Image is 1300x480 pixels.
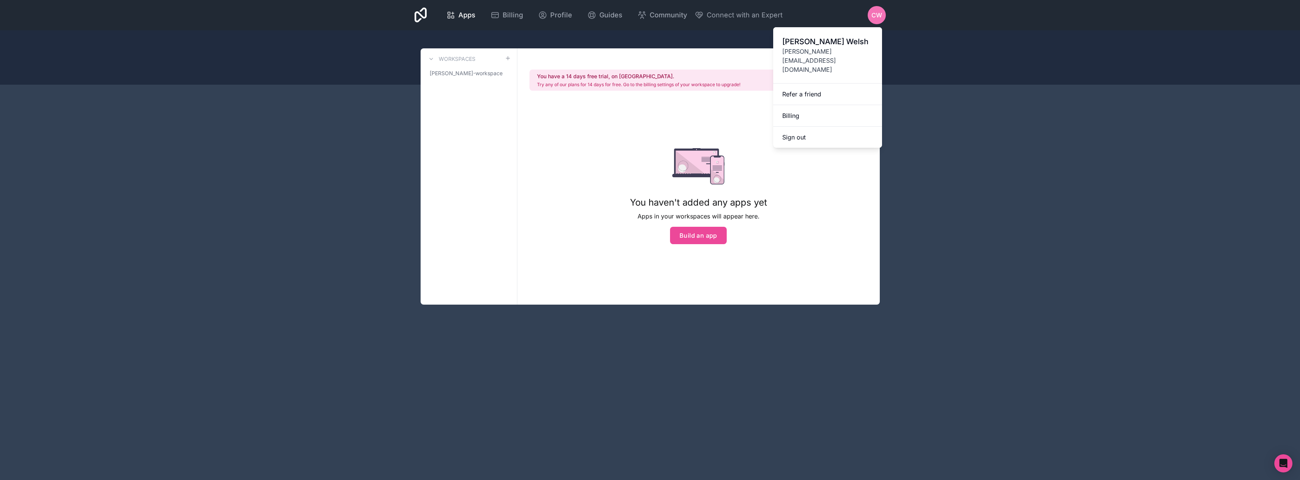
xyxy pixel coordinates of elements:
[650,10,687,20] span: Community
[773,127,882,148] button: Sign out
[1274,454,1292,472] div: Open Intercom Messenger
[631,7,693,23] a: Community
[773,84,882,105] a: Refer a friend
[484,7,529,23] a: Billing
[430,70,503,77] span: [PERSON_NAME]-workspace
[695,10,783,20] button: Connect with an Expert
[581,7,628,23] a: Guides
[599,10,622,20] span: Guides
[782,47,873,74] span: [PERSON_NAME][EMAIL_ADDRESS][DOMAIN_NAME]
[670,227,727,244] button: Build an app
[427,54,475,63] a: Workspaces
[532,7,578,23] a: Profile
[630,197,767,209] h1: You haven't added any apps yet
[672,148,725,184] img: empty state
[427,67,511,80] a: [PERSON_NAME]-workspace
[871,11,882,20] span: CW
[782,36,873,47] span: [PERSON_NAME] Welsh
[773,105,882,127] a: Billing
[630,212,767,221] p: Apps in your workspaces will appear here.
[439,55,475,63] h3: Workspaces
[537,73,740,80] h2: You have a 14 days free trial, on [GEOGRAPHIC_DATA].
[707,10,783,20] span: Connect with an Expert
[503,10,523,20] span: Billing
[550,10,572,20] span: Profile
[440,7,481,23] a: Apps
[458,10,475,20] span: Apps
[537,82,740,88] p: Try any of our plans for 14 days for free. Go to the billing settings of your workspace to upgrade!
